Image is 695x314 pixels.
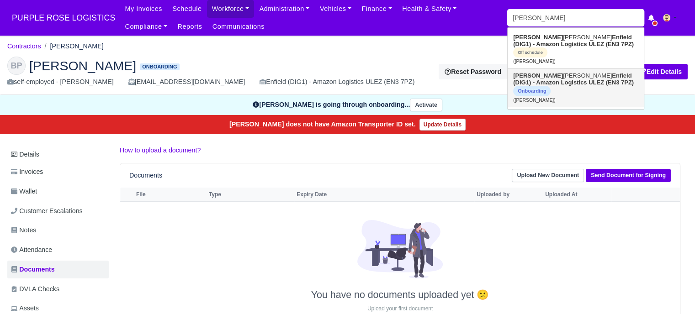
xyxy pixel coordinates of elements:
div: Beverly Poku [0,49,695,95]
a: Notes [7,221,109,239]
a: Send Document for Signing [586,169,671,182]
input: Search... [507,9,644,26]
span: Wallet [11,186,37,197]
div: Enfield (DIG1) - Amazon Logistics ULEZ (EN3 7PZ) [260,77,414,87]
a: Edit Details [634,64,688,79]
span: Invoices [11,167,43,177]
a: Invoices [7,163,109,181]
button: Activate [410,99,442,112]
th: Expiry Date [294,188,474,201]
span: Documents [11,264,55,275]
strong: Enfield (DIG1) - Amazon Logistics ULEZ (EN3 7PZ) [513,72,634,86]
a: Compliance [120,18,172,36]
span: Onboarding [140,63,179,70]
div: [EMAIL_ADDRESS][DOMAIN_NAME] [128,77,245,87]
a: How to upload a document? [120,147,201,154]
a: [PERSON_NAME][PERSON_NAME]Enfield (DIG1) - Amazon Logistics ULEZ (EN3 7PZ) Off schedule ([PERSON_... [508,30,644,68]
th: File [134,188,207,201]
p: You have no documents uploaded yet 😕 [122,289,678,301]
a: Documents [7,261,109,278]
a: Attendance [7,241,109,259]
span: Customer Escalations [11,206,83,216]
span: Off schedule [513,47,547,58]
a: [PERSON_NAME][PERSON_NAME]Enfield (DIG1) - Amazon Logistics ULEZ (EN3 7PZ) Onboarding ([PERSON_NA... [508,68,644,107]
span: [PERSON_NAME] [29,59,136,72]
a: DVLA Checks [7,280,109,298]
a: Contractors [7,42,41,50]
a: Customer Escalations [7,202,109,220]
div: self-employed - [PERSON_NAME] [7,77,114,87]
a: Update Details [419,119,466,131]
a: Communications [207,18,270,36]
small: ([PERSON_NAME]) [513,98,555,103]
a: Wallet [7,183,109,200]
a: Reports [172,18,207,36]
div: BP [7,57,26,75]
strong: Enfield (DIG1) - Amazon Logistics ULEZ (EN3 7PZ) [513,34,634,47]
strong: [PERSON_NAME] [513,72,563,79]
a: PURPLE ROSE LOGISTICS [7,9,120,27]
li: [PERSON_NAME] [41,41,104,52]
button: Reset Password [439,64,507,79]
a: Details [7,146,109,163]
h6: Documents [129,172,162,179]
span: DVLA Checks [11,284,59,294]
small: ([PERSON_NAME]) [513,59,555,64]
th: Uploaded At [543,188,611,201]
th: Type [207,188,294,201]
p: Upload your first document [122,305,678,313]
a: Upload New Document [512,169,584,182]
iframe: Chat Widget [649,270,695,314]
span: Attendance [11,245,52,255]
strong: [PERSON_NAME] [513,34,563,41]
span: Onboarding [513,86,551,96]
span: Notes [11,225,36,235]
span: Assets [11,303,39,314]
th: Uploaded by [474,188,543,201]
